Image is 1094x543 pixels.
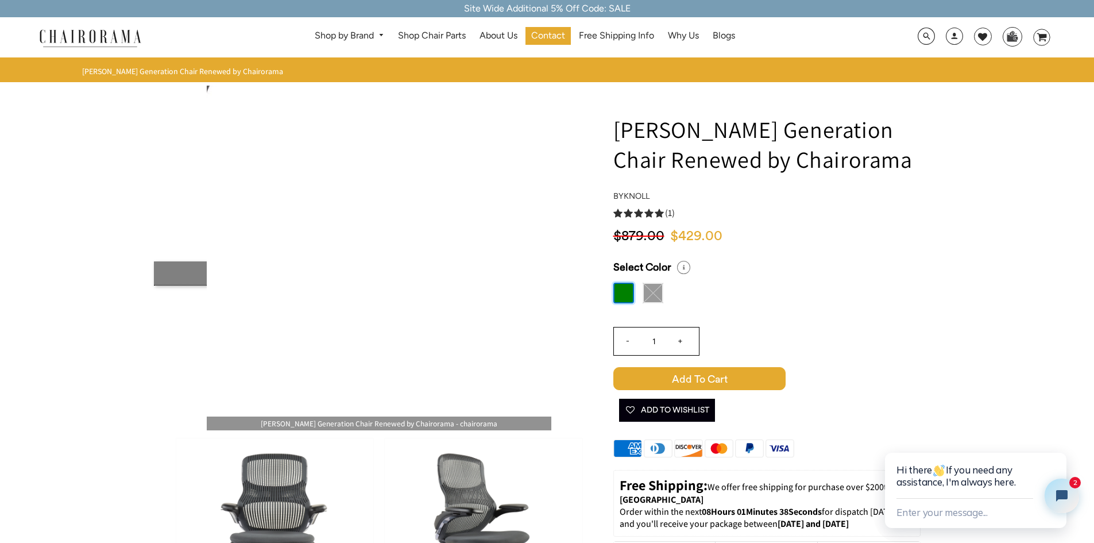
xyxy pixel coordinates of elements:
span: Contact [531,30,565,42]
a: Shop by Brand [309,27,390,45]
p: Order within the next for dispatch [DATE], and you'll receive your package between [620,506,914,530]
span: Shop Chair Parts [398,30,466,42]
div: GREEN [154,261,493,286]
span: [PERSON_NAME] Generation Chair Renewed by Chairorama [82,66,283,76]
h1: [PERSON_NAME] Generation Chair Renewed by Chairorama [613,114,921,174]
span: Blogs [713,30,735,42]
span: $429.00 [670,229,722,243]
strong: [GEOGRAPHIC_DATA] [620,494,703,506]
i: Select a Size [677,261,690,274]
a: 5.0 rating (1 votes) [613,207,921,219]
span: Add To Wishlist [625,399,709,422]
span: Select Color [613,261,671,274]
p: to [620,476,914,506]
a: Knoll Generation Chair Renewed by Chairorama - chairorama[PERSON_NAME] Generation Chair Renewed b... [207,251,551,263]
button: Add to Cart [613,367,921,390]
span: Why Us [668,30,699,42]
a: Free Shipping Info [573,27,660,45]
a: Contact [525,27,571,45]
a: Blogs [707,27,741,45]
strong: Free Shipping: [620,476,708,494]
span: We offer free shipping for purchase over $200 [708,481,884,493]
img: chairorama [33,28,148,48]
a: About Us [474,27,523,45]
a: Shop Chair Parts [392,27,471,45]
img: soldout.png [643,283,663,303]
img: WhatsApp_Image_2024-07-12_at_16.23.01.webp [1003,28,1021,45]
strong: [DATE] and [DATE] [778,518,849,530]
a: Why Us [662,27,705,45]
iframe: Tidio Chat [873,416,1094,543]
span: About Us [480,30,517,42]
span: Add to Cart [613,367,786,390]
a: knoll [624,191,650,201]
span: Free Shipping Info [579,30,654,42]
h4: by [613,191,921,201]
input: - [614,328,641,355]
span: $879.00 [613,229,664,243]
span: (1) [665,207,675,219]
input: + [667,328,694,355]
nav: DesktopNavigation [196,27,853,48]
nav: breadcrumbs [82,66,287,76]
span: 08Hours 01Minutes 38Seconds [702,506,822,518]
button: Add To Wishlist [619,399,715,422]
